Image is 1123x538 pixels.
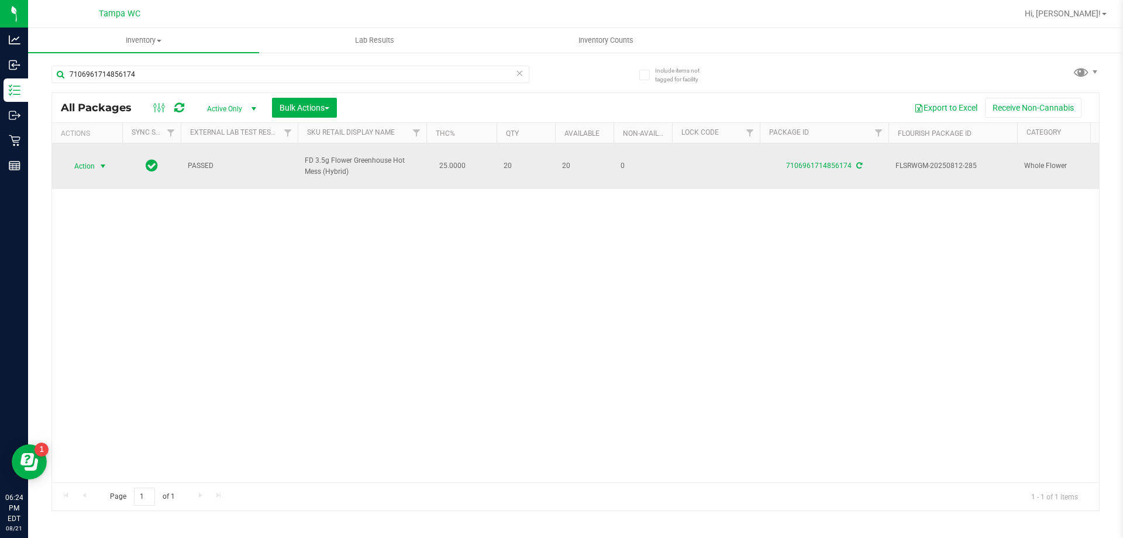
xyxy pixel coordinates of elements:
[504,160,548,172] span: 20
[161,123,181,143] a: Filter
[100,488,184,506] span: Page of 1
[28,35,259,46] span: Inventory
[985,98,1081,118] button: Receive Non-Cannabis
[64,158,95,174] span: Action
[339,35,410,46] span: Lab Results
[490,28,721,53] a: Inventory Counts
[655,66,714,84] span: Include items not tagged for facility
[898,129,972,138] a: Flourish Package ID
[278,123,298,143] a: Filter
[305,155,419,177] span: FD 3.5g Flower Greenhouse Hot Mess (Hybrid)
[272,98,337,118] button: Bulk Actions
[259,28,490,53] a: Lab Results
[681,128,719,136] a: Lock Code
[436,129,455,138] a: THC%
[61,101,143,114] span: All Packages
[740,123,760,143] a: Filter
[9,109,20,121] inline-svg: Outbound
[96,158,111,174] span: select
[5,524,23,533] p: 08/21
[12,444,47,479] iframe: Resource center
[99,9,140,19] span: Tampa WC
[146,157,158,174] span: In Sync
[190,128,282,136] a: External Lab Test Result
[562,160,607,172] span: 20
[623,129,675,138] a: Non-Available
[307,128,395,136] a: Sku Retail Display Name
[35,443,49,457] iframe: Resource center unread badge
[134,488,155,506] input: 1
[907,98,985,118] button: Export to Excel
[769,128,809,136] a: Package ID
[786,162,852,170] a: 7106961714856174
[61,129,118,138] div: Actions
[280,103,329,112] span: Bulk Actions
[506,129,519,138] a: Qty
[855,162,862,170] span: Sync from Compliance System
[9,160,20,172] inline-svg: Reports
[869,123,888,143] a: Filter
[9,59,20,71] inline-svg: Inbound
[621,160,665,172] span: 0
[1024,160,1112,172] span: Whole Flower
[9,84,20,96] inline-svg: Inventory
[1026,128,1061,136] a: Category
[895,160,1010,172] span: FLSRWGM-20250812-285
[5,492,23,524] p: 06:24 PM EDT
[132,128,177,136] a: Sync Status
[564,129,600,138] a: Available
[515,66,523,81] span: Clear
[9,135,20,146] inline-svg: Retail
[563,35,649,46] span: Inventory Counts
[28,28,259,53] a: Inventory
[51,66,529,83] input: Search Package ID, Item Name, SKU, Lot or Part Number...
[407,123,426,143] a: Filter
[1022,488,1087,505] span: 1 - 1 of 1 items
[9,34,20,46] inline-svg: Analytics
[433,157,471,174] span: 25.0000
[188,160,291,172] span: PASSED
[1025,9,1101,18] span: Hi, [PERSON_NAME]!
